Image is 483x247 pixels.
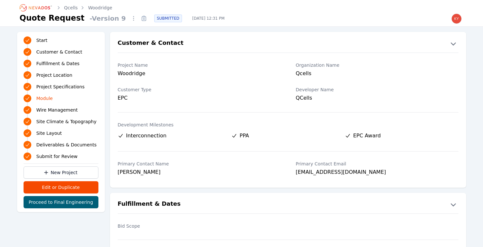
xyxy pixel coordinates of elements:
span: Fulfillment & Dates [36,60,80,67]
span: Submit for Review [36,153,78,160]
span: Site Layout [36,130,62,136]
nav: Breadcrumb [20,3,112,13]
a: Woodridge [88,5,112,11]
div: [PERSON_NAME] [118,168,280,177]
span: Start [36,37,47,44]
img: kyle.macdougall@nevados.solar [451,14,462,24]
button: Edit or Duplicate [24,181,98,193]
span: Customer & Contact [36,49,82,55]
span: Interconnection [126,132,166,140]
a: Qcells [64,5,78,11]
h2: Customer & Contact [118,38,184,49]
button: Proceed to Final Engineering [24,196,98,208]
h1: Quote Request [20,13,85,23]
span: Project Specifications [36,84,85,90]
label: Primary Contact Email [296,161,458,167]
label: Development Milestones [118,122,458,128]
span: EPC Award [353,132,381,140]
div: SUBMITTED [154,15,182,22]
div: [EMAIL_ADDRESS][DOMAIN_NAME] [296,168,458,177]
button: Fulfillment & Dates [110,199,466,210]
nav: Progress [24,36,98,161]
div: Qcells [296,70,458,79]
span: [DATE] 12:31 PM [187,16,230,21]
span: Wire Management [36,107,78,113]
h2: Fulfillment & Dates [118,199,181,210]
label: Bid Scope [118,223,280,229]
div: Woodridge [118,70,280,79]
div: QCells [296,94,458,103]
span: Module [36,95,53,102]
span: Deliverables & Documents [36,142,97,148]
label: Project Name [118,62,280,68]
label: Organization Name [296,62,458,68]
span: PPA [240,132,249,140]
span: - Version 9 [87,14,128,23]
span: Site Climate & Topography [36,118,96,125]
button: Customer & Contact [110,38,466,49]
label: Developer Name [296,86,458,93]
div: EPC [118,94,280,102]
a: New Project [24,166,98,179]
span: Project Location [36,72,73,78]
label: Primary Contact Name [118,161,280,167]
label: Customer Type [118,86,280,93]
